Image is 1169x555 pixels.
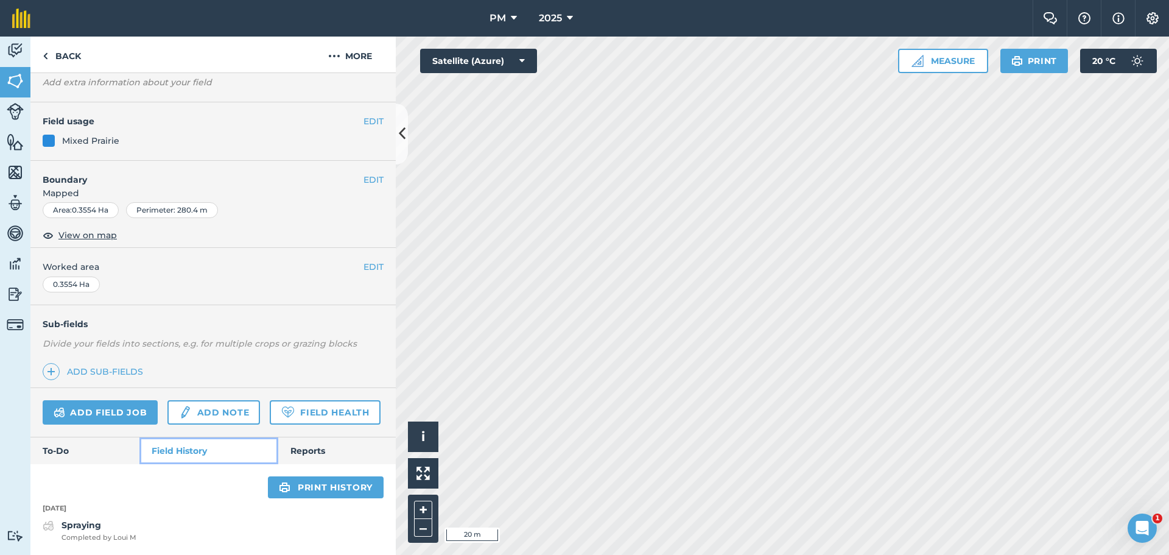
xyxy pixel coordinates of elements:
[7,285,24,303] img: svg+xml;base64,PD94bWwgdmVyc2lvbj0iMS4wIiBlbmNvZGluZz0idXRmLTgiPz4KPCEtLSBHZW5lcmF0b3I6IEFkb2JlIE...
[61,532,136,543] span: Completed by Loui M
[270,400,380,425] a: Field Health
[7,72,24,90] img: svg+xml;base64,PHN2ZyB4bWxucz0iaHR0cDovL3d3dy53My5vcmcvMjAwMC9zdmciIHdpZHRoPSI1NiIgaGVpZ2h0PSI2MC...
[1080,49,1157,73] button: 20 °C
[61,520,101,531] strong: Spraying
[43,115,363,128] h4: Field usage
[43,400,158,425] a: Add field job
[47,364,55,379] img: svg+xml;base64,PHN2ZyB4bWxucz0iaHR0cDovL3d3dy53My5vcmcvMjAwMC9zdmciIHdpZHRoPSIxNCIgaGVpZ2h0PSIyNC...
[7,163,24,182] img: svg+xml;base64,PHN2ZyB4bWxucz0iaHR0cDovL3d3dy53My5vcmcvMjAwMC9zdmciIHdpZHRoPSI1NiIgaGVpZ2h0PSI2MC...
[43,228,54,242] img: svg+xml;base64,PHN2ZyB4bWxucz0iaHR0cDovL3d3dy53My5vcmcvMjAwMC9zdmciIHdpZHRoPSIxOCIgaGVpZ2h0PSIyNC...
[58,228,117,242] span: View on map
[1043,12,1058,24] img: Two speech bubbles overlapping with the left bubble in the forefront
[268,476,384,498] a: Print history
[7,103,24,120] img: svg+xml;base64,PD94bWwgdmVyc2lvbj0iMS4wIiBlbmNvZGluZz0idXRmLTgiPz4KPCEtLSBHZW5lcmF0b3I6IEFkb2JlIE...
[1011,54,1023,68] img: svg+xml;base64,PHN2ZyB4bWxucz0iaHR0cDovL3d3dy53My5vcmcvMjAwMC9zdmciIHdpZHRoPSIxOSIgaGVpZ2h0PSIyNC...
[139,437,278,464] a: Field History
[1125,49,1150,73] img: svg+xml;base64,PD94bWwgdmVyc2lvbj0iMS4wIiBlbmNvZGluZz0idXRmLTgiPz4KPCEtLSBHZW5lcmF0b3I6IEFkb2JlIE...
[539,11,562,26] span: 2025
[43,363,148,380] a: Add sub-fields
[43,277,100,292] div: 0.3554 Ha
[30,437,139,464] a: To-Do
[167,400,260,425] a: Add note
[1145,12,1160,24] img: A cog icon
[43,228,117,242] button: View on map
[7,316,24,333] img: svg+xml;base64,PD94bWwgdmVyc2lvbj0iMS4wIiBlbmNvZGluZz0idXRmLTgiPz4KPCEtLSBHZW5lcmF0b3I6IEFkb2JlIE...
[7,255,24,273] img: svg+xml;base64,PD94bWwgdmVyc2lvbj0iMS4wIiBlbmNvZGluZz0idXRmLTgiPz4KPCEtLSBHZW5lcmF0b3I6IEFkb2JlIE...
[7,224,24,242] img: svg+xml;base64,PD94bWwgdmVyc2lvbj0iMS4wIiBlbmNvZGluZz0idXRmLTgiPz4KPCEtLSBHZW5lcmF0b3I6IEFkb2JlIE...
[304,37,396,72] button: More
[363,260,384,274] button: EDIT
[43,518,54,533] img: svg+xml;base64,PD94bWwgdmVyc2lvbj0iMS4wIiBlbmNvZGluZz0idXRmLTgiPz4KPCEtLSBHZW5lcmF0b3I6IEFkb2JlIE...
[30,503,396,514] p: [DATE]
[363,173,384,186] button: EDIT
[911,55,924,67] img: Ruler icon
[328,49,340,63] img: svg+xml;base64,PHN2ZyB4bWxucz0iaHR0cDovL3d3dy53My5vcmcvMjAwMC9zdmciIHdpZHRoPSIyMCIgaGVpZ2h0PSIyNC...
[43,202,119,218] div: Area : 0.3554 Ha
[363,115,384,128] button: EDIT
[278,437,396,464] a: Reports
[7,194,24,212] img: svg+xml;base64,PD94bWwgdmVyc2lvbj0iMS4wIiBlbmNvZGluZz0idXRmLTgiPz4KPCEtLSBHZW5lcmF0b3I6IEFkb2JlIE...
[30,161,363,186] h4: Boundary
[62,134,119,147] div: Mixed Prairie
[178,405,192,420] img: svg+xml;base64,PD94bWwgdmVyc2lvbj0iMS4wIiBlbmNvZGluZz0idXRmLTgiPz4KPCEtLSBHZW5lcmF0b3I6IEFkb2JlIE...
[43,338,357,349] em: Divide your fields into sections, e.g. for multiple crops or grazing blocks
[421,429,425,444] span: i
[7,133,24,151] img: svg+xml;base64,PHN2ZyB4bWxucz0iaHR0cDovL3d3dy53My5vcmcvMjAwMC9zdmciIHdpZHRoPSI1NiIgaGVpZ2h0PSI2MC...
[408,422,438,452] button: i
[30,37,93,72] a: Back
[126,202,218,218] div: Perimeter : 280.4 m
[43,518,136,543] a: SprayingCompleted by Loui M
[279,480,290,495] img: svg+xml;base64,PHN2ZyB4bWxucz0iaHR0cDovL3d3dy53My5vcmcvMjAwMC9zdmciIHdpZHRoPSIxOSIgaGVpZ2h0PSIyNC...
[43,77,212,88] em: Add extra information about your field
[414,501,432,519] button: +
[7,41,24,60] img: svg+xml;base64,PD94bWwgdmVyc2lvbj0iMS4wIiBlbmNvZGluZz0idXRmLTgiPz4KPCEtLSBHZW5lcmF0b3I6IEFkb2JlIE...
[414,519,432,537] button: –
[43,260,384,274] span: Worked area
[54,405,65,420] img: svg+xml;base64,PD94bWwgdmVyc2lvbj0iMS4wIiBlbmNvZGluZz0idXRmLTgiPz4KPCEtLSBHZW5lcmF0b3I6IEFkb2JlIE...
[1112,11,1125,26] img: svg+xml;base64,PHN2ZyB4bWxucz0iaHR0cDovL3d3dy53My5vcmcvMjAwMC9zdmciIHdpZHRoPSIxNyIgaGVpZ2h0PSIxNy...
[420,49,537,73] button: Satellite (Azure)
[12,9,30,28] img: fieldmargin Logo
[43,49,48,63] img: svg+xml;base64,PHN2ZyB4bWxucz0iaHR0cDovL3d3dy53My5vcmcvMjAwMC9zdmciIHdpZHRoPSI5IiBoZWlnaHQ9IjI0Ii...
[1000,49,1069,73] button: Print
[1153,514,1162,523] span: 1
[898,49,988,73] button: Measure
[1092,49,1115,73] span: 20 ° C
[7,530,24,542] img: svg+xml;base64,PD94bWwgdmVyc2lvbj0iMS4wIiBlbmNvZGluZz0idXRmLTgiPz4KPCEtLSBHZW5lcmF0b3I6IEFkb2JlIE...
[1077,12,1092,24] img: A question mark icon
[490,11,506,26] span: PM
[1128,514,1157,543] iframe: Intercom live chat
[416,467,430,480] img: Four arrows, one pointing top left, one top right, one bottom right and the last bottom left
[30,317,396,331] h4: Sub-fields
[30,186,396,200] span: Mapped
